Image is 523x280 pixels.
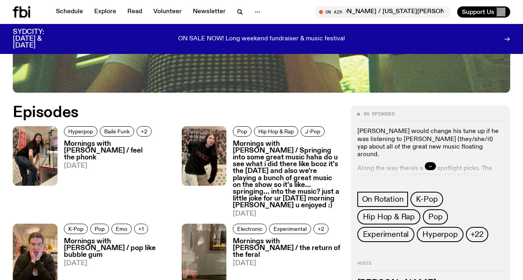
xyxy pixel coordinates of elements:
span: +1 [139,226,144,232]
a: Newsletter [188,6,230,18]
a: Hip Hop & Rap [254,126,298,137]
span: +22 [471,230,483,239]
a: On Rotation [357,192,408,207]
a: J-Pop [301,126,325,137]
span: 89 episodes [364,112,394,116]
a: Read [123,6,147,18]
span: Hip Hop & Rap [258,128,294,134]
h2: Episodes [13,105,341,120]
span: Pop [428,212,442,221]
a: Explore [89,6,121,18]
a: Emo [111,224,132,234]
button: +1 [134,224,148,234]
h3: Mornings with [PERSON_NAME] / pop like bubble gum [64,238,172,258]
img: Jim standing in the fbi studio, hunched over with one hand on their knee and the other on their b... [182,126,226,186]
button: Support Us [457,6,510,18]
span: [DATE] [233,210,341,217]
a: Mornings with [PERSON_NAME] / feel the phonk[DATE] [57,141,172,217]
a: Baile Funk [100,126,134,137]
a: Experimental [357,227,415,242]
span: [DATE] [64,163,172,169]
span: J-Pop [305,128,320,134]
a: Pop [233,126,252,137]
span: Hyperpop [68,128,93,134]
a: Hyperpop [64,126,97,137]
span: +2 [141,128,147,134]
span: Pop [237,128,247,134]
button: +2 [137,126,152,137]
h3: Mornings with [PERSON_NAME] / the return of the feral [233,238,341,258]
span: On Rotation [362,195,404,204]
a: K-Pop [410,192,443,207]
span: Pop [95,226,105,232]
span: Experimental [273,226,307,232]
h3: Mornings with [PERSON_NAME] / Springing into some great music haha do u see what i did there like... [233,141,341,209]
a: Pop [423,209,448,224]
span: K-Pop [416,195,438,204]
span: Baile Funk [104,128,130,134]
img: An action shot of Jim throwing their ass back in the fbi studio. Their ass looks perfectly shaped... [13,126,57,186]
a: Experimental [269,224,311,234]
span: Hip Hop & Rap [363,212,415,221]
span: K-Pop [68,226,83,232]
h3: Mornings with [PERSON_NAME] / feel the phonk [64,141,172,161]
h2: Hosts [357,261,504,271]
a: Electronic [233,224,267,234]
span: Hyperpop [422,230,458,239]
a: Pop [90,224,109,234]
a: Schedule [51,6,88,18]
a: Hip Hop & Rap [357,209,420,224]
span: Experimental [363,230,409,239]
span: Electronic [237,226,262,232]
a: K-Pop [64,224,88,234]
a: Mornings with [PERSON_NAME] / Springing into some great music haha do u see what i did there like... [226,141,341,217]
a: Hyperpop [417,227,463,242]
p: ON SALE NOW! Long weekend fundraiser & music festival [178,36,345,43]
span: Support Us [462,8,494,16]
a: Volunteer [149,6,186,18]
button: On AirMornings with [PERSON_NAME] / [US_STATE][PERSON_NAME] Interview [315,6,451,18]
span: +2 [318,226,324,232]
button: +22 [466,227,488,242]
span: [DATE] [233,260,341,267]
button: +2 [313,224,329,234]
h3: SYDCITY: [DATE] & [DATE] [13,29,64,49]
p: [PERSON_NAME] would change his tune up if he was listening to [PERSON_NAME] (they/she/it) yap abo... [357,128,504,159]
span: Emo [116,226,127,232]
span: [DATE] [64,260,172,267]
